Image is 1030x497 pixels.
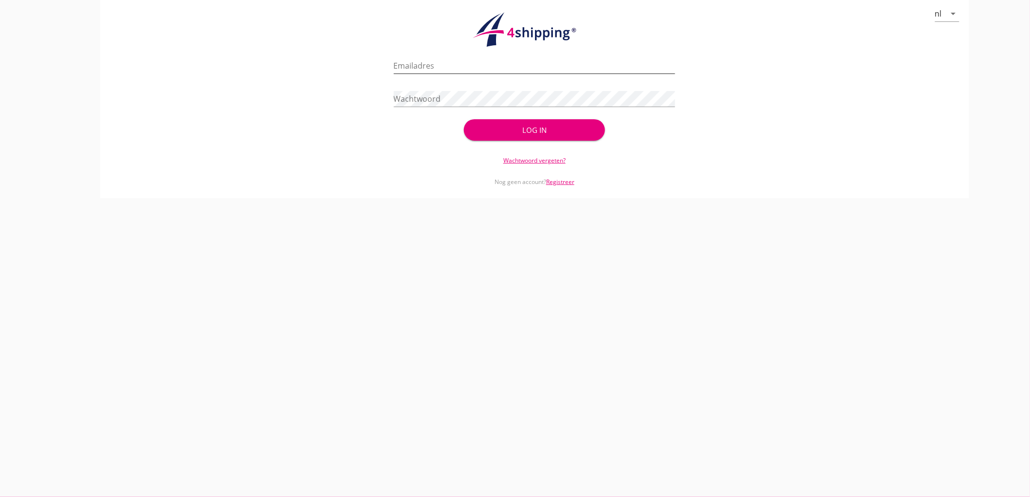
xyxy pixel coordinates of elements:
a: Wachtwoord vergeten? [503,156,566,165]
a: Registreer [546,178,574,186]
input: Emailadres [394,58,676,74]
div: nl [935,9,942,18]
div: Nog geen account? [394,165,676,186]
button: Log in [464,119,605,141]
i: arrow_drop_down [948,8,959,19]
div: Log in [479,125,589,136]
img: logo.1f945f1d.svg [471,12,598,48]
